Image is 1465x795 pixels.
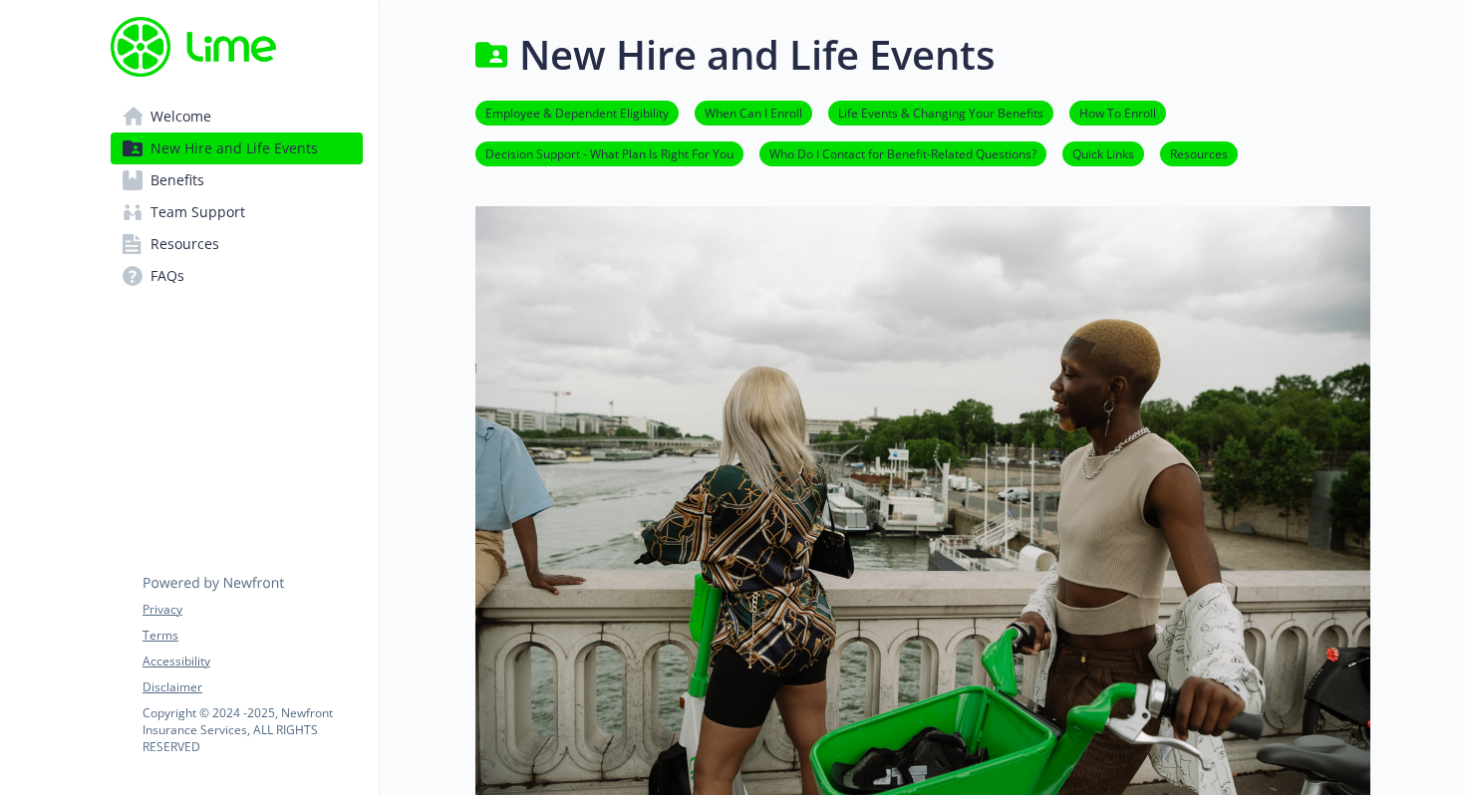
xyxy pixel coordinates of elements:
[150,101,211,132] span: Welcome
[150,260,184,292] span: FAQs
[111,260,363,292] a: FAQs
[111,164,363,196] a: Benefits
[150,228,219,260] span: Resources
[1069,103,1166,122] a: How To Enroll
[150,164,204,196] span: Benefits
[1062,143,1144,162] a: Quick Links
[828,103,1053,122] a: Life Events & Changing Your Benefits
[111,101,363,132] a: Welcome
[475,143,743,162] a: Decision Support - What Plan Is Right For You
[519,25,995,85] h1: New Hire and Life Events
[143,704,362,755] p: Copyright © 2024 - 2025 , Newfront Insurance Services, ALL RIGHTS RESERVED
[143,678,362,696] a: Disclaimer
[111,132,363,164] a: New Hire and Life Events
[695,103,812,122] a: When Can I Enroll
[143,601,362,619] a: Privacy
[111,196,363,228] a: Team Support
[111,228,363,260] a: Resources
[475,103,679,122] a: Employee & Dependent Eligibility
[143,653,362,670] a: Accessibility
[759,143,1046,162] a: Who Do I Contact for Benefit-Related Questions?
[143,627,362,645] a: Terms
[1160,143,1238,162] a: Resources
[150,196,245,228] span: Team Support
[150,132,318,164] span: New Hire and Life Events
